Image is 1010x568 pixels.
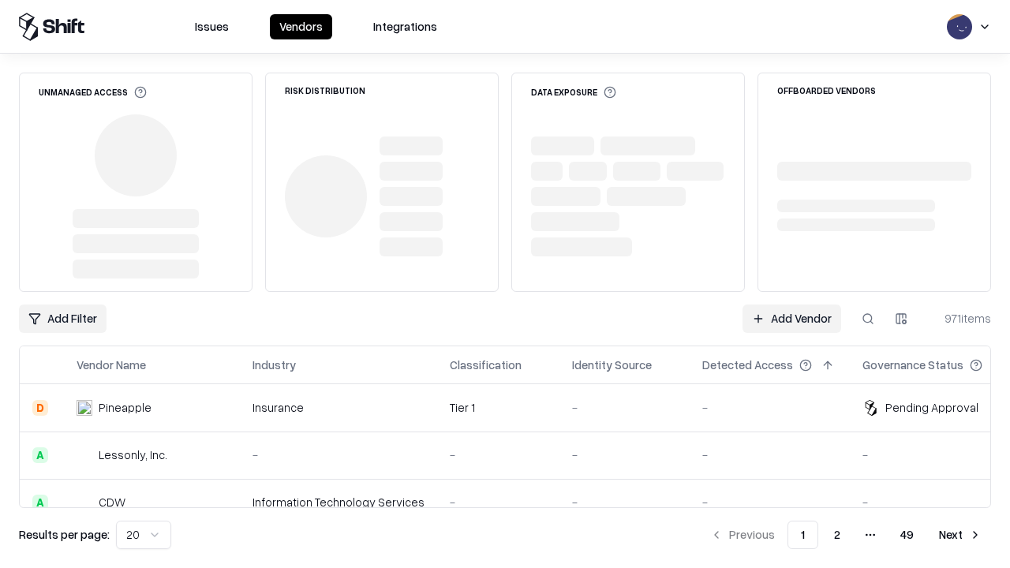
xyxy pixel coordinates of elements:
[252,399,425,416] div: Insurance
[821,521,853,549] button: 2
[572,447,677,463] div: -
[862,494,1008,510] div: -
[99,447,167,463] div: Lessonly, Inc.
[888,521,926,549] button: 49
[364,14,447,39] button: Integrations
[572,357,652,373] div: Identity Source
[252,357,296,373] div: Industry
[185,14,238,39] button: Issues
[787,521,818,549] button: 1
[930,521,991,549] button: Next
[77,400,92,416] img: Pineapple
[39,86,147,99] div: Unmanaged Access
[450,399,547,416] div: Tier 1
[99,399,151,416] div: Pineapple
[702,399,837,416] div: -
[32,400,48,416] div: D
[777,86,876,95] div: Offboarded Vendors
[450,447,547,463] div: -
[701,521,991,549] nav: pagination
[450,494,547,510] div: -
[928,310,991,327] div: 971 items
[252,447,425,463] div: -
[702,447,837,463] div: -
[885,399,978,416] div: Pending Approval
[19,305,107,333] button: Add Filter
[270,14,332,39] button: Vendors
[572,494,677,510] div: -
[450,357,522,373] div: Classification
[32,495,48,510] div: A
[702,357,793,373] div: Detected Access
[862,357,963,373] div: Governance Status
[531,86,616,99] div: Data Exposure
[77,357,146,373] div: Vendor Name
[862,447,1008,463] div: -
[19,526,110,543] p: Results per page:
[77,495,92,510] img: CDW
[252,494,425,510] div: Information Technology Services
[702,494,837,510] div: -
[32,447,48,463] div: A
[99,494,125,510] div: CDW
[285,86,365,95] div: Risk Distribution
[743,305,841,333] a: Add Vendor
[572,399,677,416] div: -
[77,447,92,463] img: Lessonly, Inc.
